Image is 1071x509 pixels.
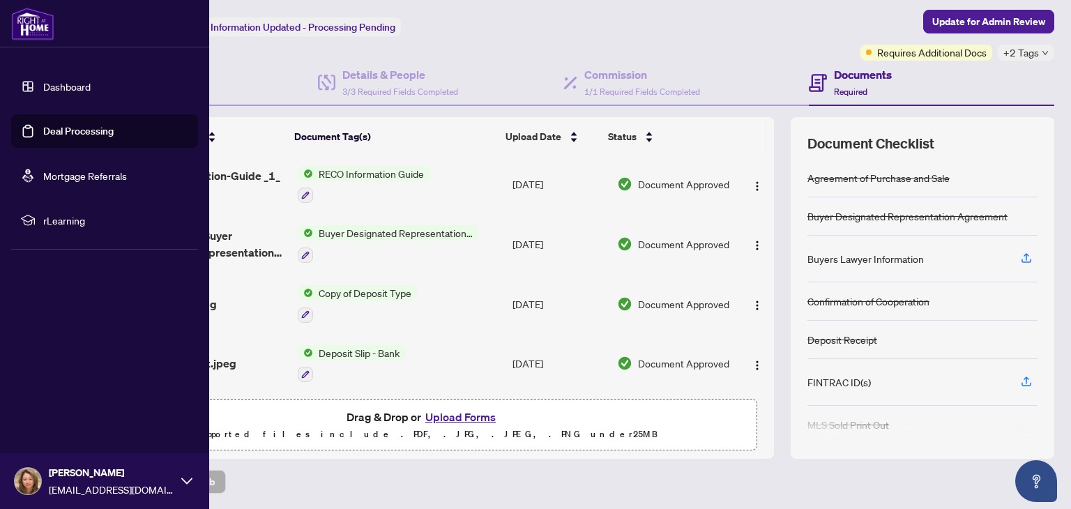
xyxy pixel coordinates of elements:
div: Deposit Receipt [807,332,877,347]
span: Drag & Drop orUpload FormsSupported files include .PDF, .JPG, .JPEG, .PNG under25MB [90,400,757,451]
span: Status [608,129,637,144]
button: Logo [746,352,768,374]
span: 3/3 Required Fields Completed [342,86,458,97]
td: [DATE] [507,214,612,274]
a: Mortgage Referrals [43,169,127,182]
img: Logo [752,181,763,192]
img: Document Status [617,356,632,371]
img: Document Status [617,176,632,192]
a: Deal Processing [43,125,114,137]
p: Supported files include .PDF, .JPG, .JPEG, .PNG under 25 MB [98,426,748,443]
span: Document Approved [638,236,729,252]
span: Copy of Deposit Type [313,285,417,301]
button: Status IconRECO Information Guide [298,166,430,204]
h4: Details & People [342,66,458,83]
span: rLearning [43,213,188,228]
span: Document Approved [638,176,729,192]
span: Ontario 371 - Buyer Designated Representation Agreement - Authority for Purchase or Lease 19.pdf [133,227,286,261]
span: Document Approved [638,356,729,371]
span: Update for Admin Review [932,10,1045,33]
img: Logo [752,360,763,371]
span: down [1042,50,1049,56]
button: Upload Forms [421,408,500,426]
span: 1/1 Required Fields Completed [584,86,700,97]
span: RECO Information Guide [313,166,430,181]
img: Document Status [617,236,632,252]
button: Status IconBuyer Designated Representation Agreement [298,225,478,263]
th: Upload Date [500,117,602,156]
button: Status IconDeposit Slip - Bank [298,345,405,383]
div: Buyer Designated Representation Agreement [807,208,1008,224]
span: Required [834,86,867,97]
td: [DATE] [507,155,612,215]
img: logo [11,7,54,40]
button: Open asap [1015,460,1057,502]
img: Status Icon [298,285,313,301]
span: Buyer Designated Representation Agreement [313,225,478,241]
span: Upload Date [506,129,561,144]
h4: Commission [584,66,700,83]
button: Logo [746,173,768,195]
th: Status [602,117,727,156]
img: Logo [752,300,763,311]
div: Confirmation of Cooperation [807,294,929,309]
button: Logo [746,233,768,255]
th: Document Tag(s) [289,117,500,156]
span: [PERSON_NAME] [49,465,174,480]
span: Document Checklist [807,134,934,153]
img: Document Status [617,296,632,312]
span: Deposit Slip - Bank [313,345,405,360]
td: [DATE] [507,274,612,334]
span: Requires Additional Docs [877,45,987,60]
img: Status Icon [298,166,313,181]
div: FINTRAC ID(s) [807,374,871,390]
button: Update for Admin Review [923,10,1054,33]
button: Logo [746,293,768,315]
a: Dashboard [43,80,91,93]
span: [EMAIL_ADDRESS][DOMAIN_NAME] [49,482,174,497]
span: +2 Tags [1003,45,1039,61]
div: Buyers Lawyer Information [807,251,924,266]
h4: Documents [834,66,892,83]
img: Status Icon [298,345,313,360]
img: Status Icon [298,225,313,241]
span: Drag & Drop or [347,408,500,426]
button: Status IconCopy of Deposit Type [298,285,417,323]
img: Profile Icon [15,468,41,494]
div: MLS Sold Print Out [807,417,889,432]
span: Document Approved [638,296,729,312]
img: Logo [752,240,763,251]
div: Status: [173,17,401,36]
div: Agreement of Purchase and Sale [807,170,950,185]
td: [DATE] [507,334,612,394]
span: RECO-Information-Guide _1_ 6 18.pdf [133,167,286,201]
span: Information Updated - Processing Pending [211,21,395,33]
